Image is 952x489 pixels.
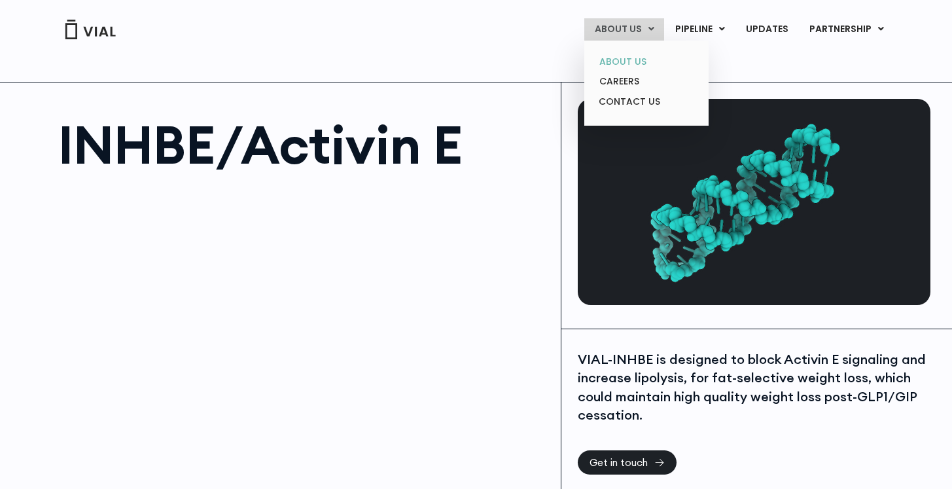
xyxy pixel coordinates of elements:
[799,18,894,41] a: PARTNERSHIPMenu Toggle
[578,450,677,475] a: Get in touch
[735,18,798,41] a: UPDATES
[584,18,664,41] a: ABOUT USMenu Toggle
[590,458,648,467] span: Get in touch
[58,118,548,171] h1: INHBE/Activin E
[64,20,116,39] img: Vial Logo
[589,71,703,92] a: CAREERS
[578,350,927,425] div: VIAL-INHBE is designed to block Activin E signaling and increase lipolysis, for fat-selective wei...
[589,52,703,72] a: ABOUT US
[589,92,703,113] a: CONTACT US
[665,18,735,41] a: PIPELINEMenu Toggle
